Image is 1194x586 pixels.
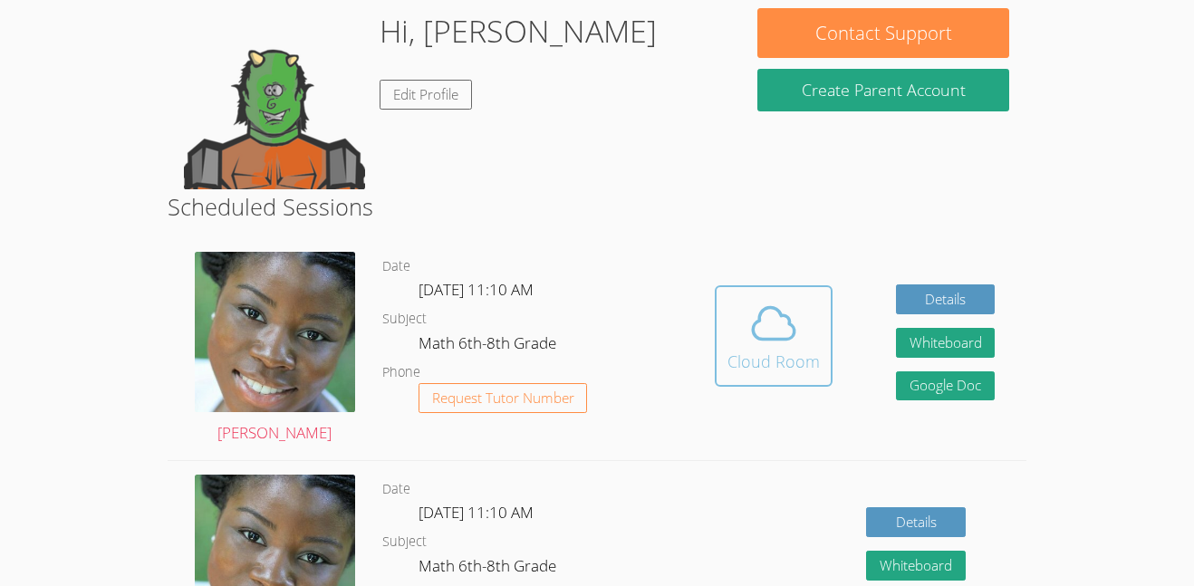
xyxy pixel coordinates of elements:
a: [PERSON_NAME] [195,252,355,447]
button: Cloud Room [715,285,833,387]
button: Request Tutor Number [419,383,588,413]
h2: Scheduled Sessions [168,189,1027,224]
dt: Date [382,478,410,501]
button: Create Parent Account [757,69,1009,111]
span: [DATE] 11:10 AM [419,502,534,523]
img: 1000004422.jpg [195,252,355,412]
button: Whiteboard [896,328,996,358]
a: Details [866,507,966,537]
a: Details [896,284,996,314]
dt: Subject [382,308,427,331]
div: Cloud Room [727,349,820,374]
dd: Math 6th-8th Grade [419,553,560,584]
button: Whiteboard [866,551,966,581]
dt: Date [382,255,410,278]
span: Request Tutor Number [432,391,574,405]
dd: Math 6th-8th Grade [419,331,560,361]
dt: Subject [382,531,427,553]
img: default.png [184,8,365,189]
span: [DATE] 11:10 AM [419,279,534,300]
a: Google Doc [896,371,996,401]
a: Edit Profile [380,80,472,110]
h1: Hi, [PERSON_NAME] [380,8,657,54]
button: Contact Support [757,8,1009,58]
dt: Phone [382,361,420,384]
